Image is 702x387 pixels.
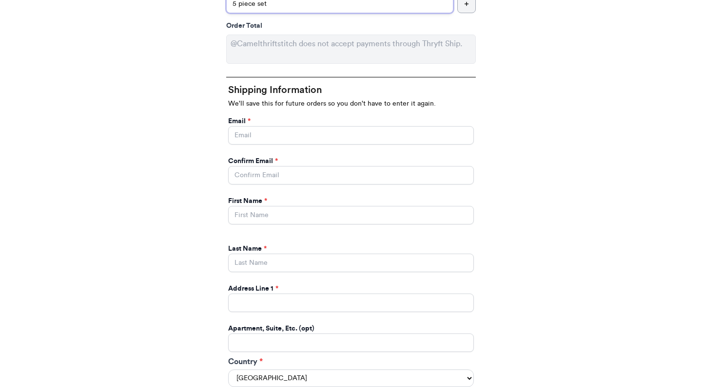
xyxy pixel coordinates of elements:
label: Email [228,116,251,126]
label: Last Name [228,244,267,254]
input: Last Name [228,254,474,272]
div: Order Total [226,21,476,31]
p: We'll save this for future orders so you don't have to enter it again. [228,99,474,109]
h2: Shipping Information [228,83,474,97]
input: Email [228,126,474,145]
input: First Name [228,206,474,224]
label: First Name [228,196,267,206]
label: Country [228,356,474,368]
label: Address Line 1 [228,284,278,294]
label: Apartment, Suite, Etc. (opt) [228,324,314,333]
label: Confirm Email [228,156,278,166]
input: Confirm Email [228,166,474,184]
